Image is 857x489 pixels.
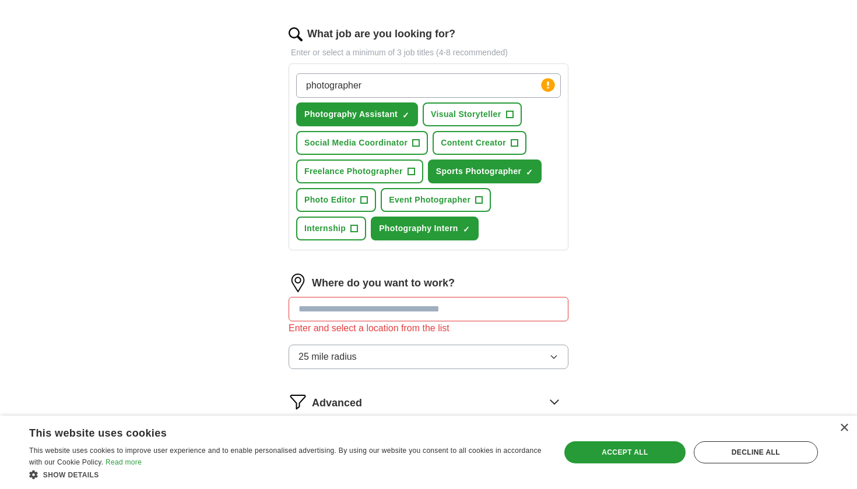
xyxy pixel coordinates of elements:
[296,188,376,212] button: Photo Editor
[296,73,561,98] input: Type a job title and press enter
[307,26,455,42] label: What job are you looking for?
[436,165,522,178] span: Sports Photographer
[43,471,99,479] span: Show details
[298,350,357,364] span: 25 mile radius
[423,102,521,126] button: Visual Storyteller
[379,222,458,235] span: Photography Intern
[312,395,362,411] span: Advanced
[564,441,686,463] div: Accept all
[106,458,142,466] a: Read more, opens a new window
[296,217,366,240] button: Internship
[463,225,470,234] span: ✓
[431,108,501,121] span: Visual Storyteller
[304,108,398,121] span: Photography Assistant
[296,160,423,183] button: Freelance Photographer
[304,194,356,206] span: Photo Editor
[289,392,307,411] img: filter
[312,275,455,291] label: Where do you want to work?
[433,131,526,155] button: Content Creator
[304,137,408,149] span: Social Media Coordinator
[381,188,491,212] button: Event Photographer
[371,217,478,240] button: Photography Intern✓
[289,321,568,335] div: Enter and select a location from the list
[441,137,506,149] span: Content Creator
[29,447,542,466] span: This website uses cookies to improve user experience and to enable personalised advertising. By u...
[304,222,346,235] span: Internship
[29,469,545,480] div: Show details
[289,345,568,369] button: 25 mile radius
[402,111,409,120] span: ✓
[289,274,307,292] img: location.png
[389,194,470,206] span: Event Photographer
[526,168,533,177] span: ✓
[289,27,303,41] img: search.png
[296,102,418,126] button: Photography Assistant✓
[428,160,542,183] button: Sports Photographer✓
[694,441,818,463] div: Decline all
[296,131,428,155] button: Social Media Coordinator
[29,423,515,440] div: This website uses cookies
[304,165,403,178] span: Freelance Photographer
[840,424,848,433] div: Close
[289,47,568,59] p: Enter or select a minimum of 3 job titles (4-8 recommended)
